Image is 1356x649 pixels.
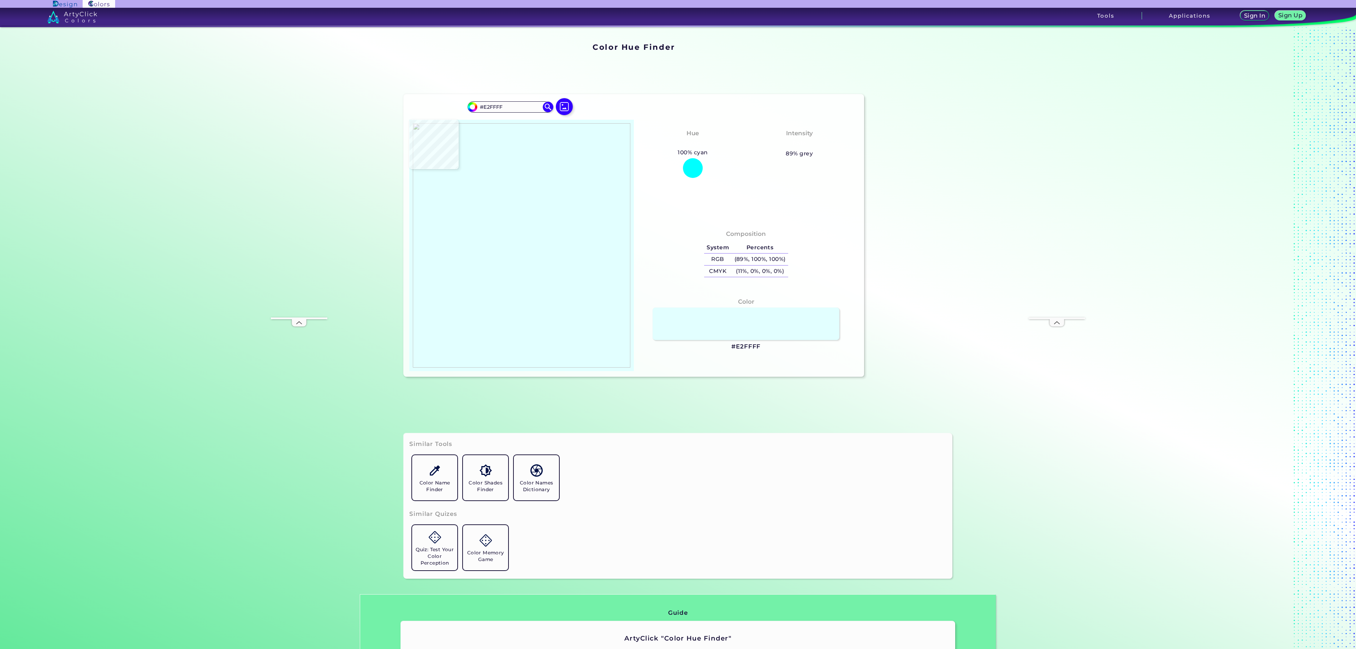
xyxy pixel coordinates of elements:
h5: 100% cyan [675,148,711,157]
a: Color Memory Game [460,522,511,573]
h3: #E2FFFF [731,343,761,351]
h5: (89%, 100%, 100%) [732,254,788,265]
h3: Guide [668,609,688,617]
img: icon_color_names_dictionary.svg [530,464,543,477]
h5: Percents [732,242,788,254]
h1: Color Hue Finder [593,42,675,52]
h5: System [704,242,732,254]
h5: 89% grey [786,149,813,158]
img: icon_game.svg [480,534,492,547]
img: ArtyClick Design logo [53,1,77,7]
h5: Color Shades Finder [466,480,505,493]
h3: Tools [1097,13,1114,18]
a: Sign In [1242,11,1268,20]
a: Color Shades Finder [460,452,511,503]
img: icon_color_name_finder.svg [429,464,441,477]
iframe: Advertisement [1029,106,1085,317]
h3: Cyan [682,139,704,148]
h4: Composition [726,229,766,239]
h5: Color Memory Game [466,549,505,563]
h5: Sign Up [1279,13,1301,18]
a: Quiz: Test Your Color Perception [409,522,460,573]
a: Color Names Dictionary [511,452,562,503]
img: icon_game.svg [429,531,441,543]
h4: Hue [686,128,699,138]
h4: Intensity [786,128,813,138]
h5: Quiz: Test Your Color Perception [415,546,454,566]
h5: Color Name Finder [415,480,454,493]
h3: Similar Quizes [409,510,457,518]
input: type color.. [477,102,543,112]
h5: RGB [704,254,732,265]
h5: Sign In [1245,13,1265,18]
h2: ArtyClick "Color Hue Finder" [604,634,752,643]
h5: Color Names Dictionary [517,480,556,493]
h3: Applications [1169,13,1210,18]
h4: Color [738,297,754,307]
img: icon_color_shades.svg [480,464,492,477]
iframe: Advertisement [271,106,327,317]
h5: CMYK [704,266,732,277]
a: Color Name Finder [409,452,460,503]
img: logo_artyclick_colors_white.svg [47,11,97,23]
a: Sign Up [1276,11,1304,20]
img: icon picture [556,98,573,115]
h5: (11%, 0%, 0%, 0%) [732,266,788,277]
h3: Similar Tools [409,440,452,448]
img: icon search [543,102,553,112]
h3: Pale [789,139,809,148]
img: 0bc42cc2-ed0d-49e6-ac7e-66582421427d [413,123,630,368]
iframe: Advertisement [867,40,955,418]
